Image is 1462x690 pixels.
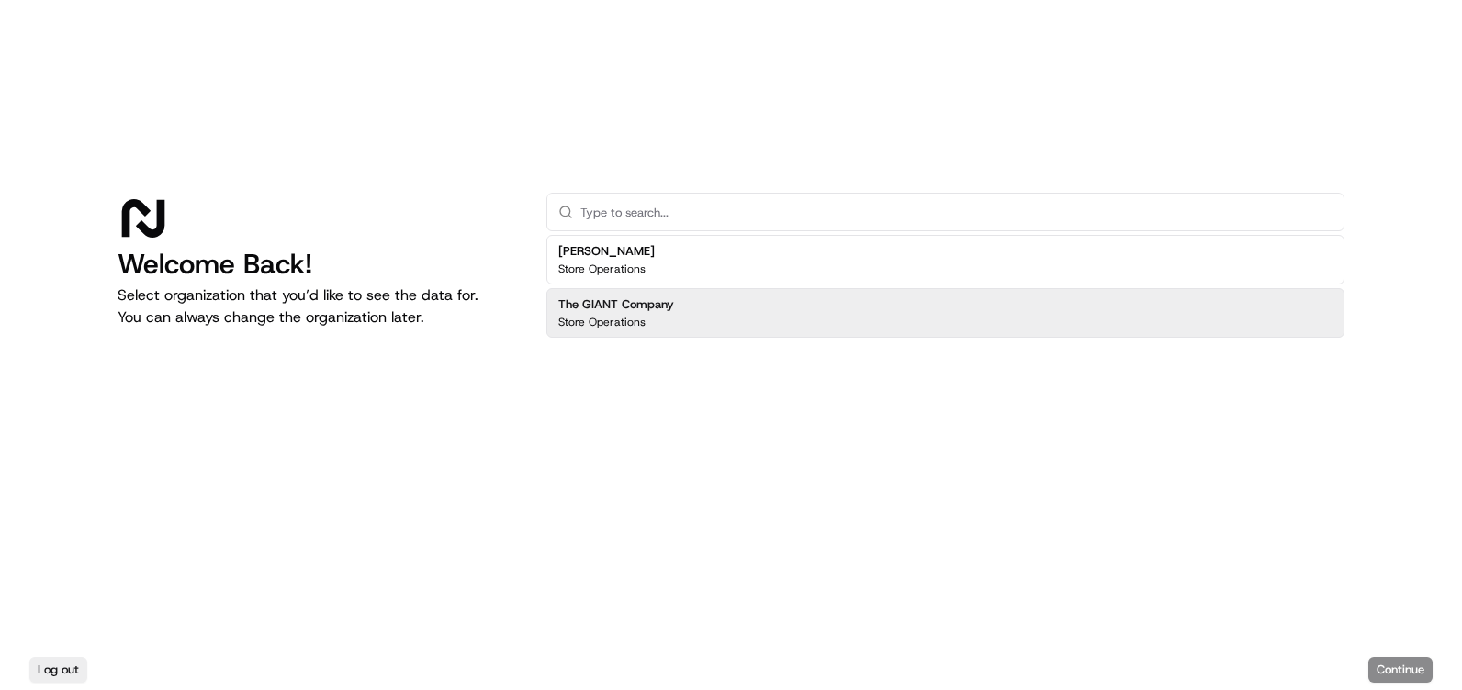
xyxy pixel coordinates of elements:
[118,284,517,328] p: Select organization that you’d like to see the data for. You can always change the organization l...
[29,657,87,683] button: Log out
[558,262,646,276] p: Store Operations
[580,194,1333,230] input: Type to search...
[558,243,655,260] h2: [PERSON_NAME]
[558,296,674,313] h2: The GIANT Company
[546,231,1344,341] div: Suggestions
[558,315,646,329] p: Store Operations
[118,248,517,281] h1: Welcome Back!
